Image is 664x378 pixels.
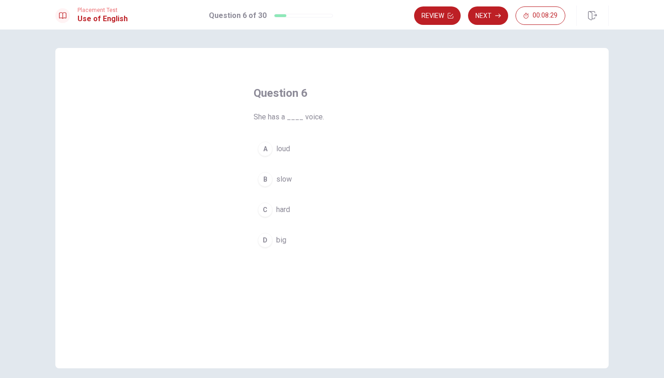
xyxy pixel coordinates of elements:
button: Review [414,6,461,25]
h1: Question 6 of 30 [209,10,267,21]
div: B [258,172,273,187]
span: slow [276,174,292,185]
div: D [258,233,273,248]
h1: Use of English [77,13,128,24]
button: Dbig [254,229,410,252]
span: hard [276,204,290,215]
button: Aloud [254,137,410,160]
button: Chard [254,198,410,221]
span: big [276,235,286,246]
div: C [258,202,273,217]
span: She has a ____ voice. [254,112,410,123]
button: Next [468,6,508,25]
div: A [258,142,273,156]
button: Bslow [254,168,410,191]
span: loud [276,143,290,154]
h4: Question 6 [254,86,410,100]
span: Placement Test [77,7,128,13]
button: 00:08:29 [516,6,565,25]
span: 00:08:29 [533,12,557,19]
